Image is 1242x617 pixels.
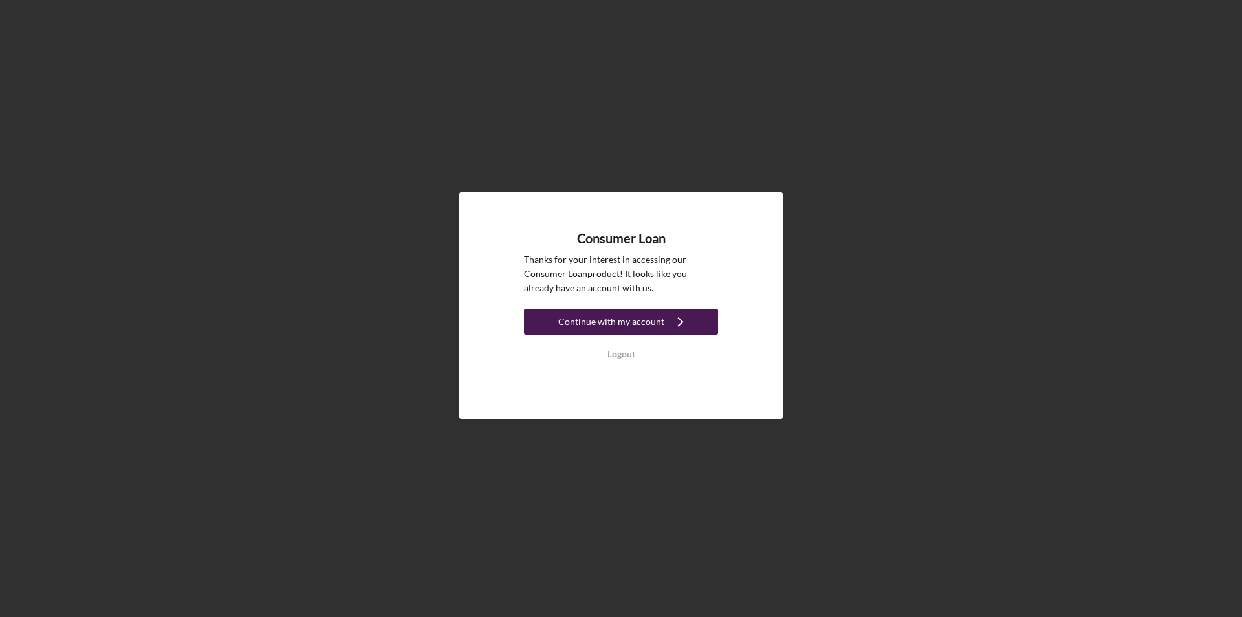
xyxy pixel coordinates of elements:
[524,309,718,335] button: Continue with my account
[558,309,664,335] div: Continue with my account
[607,341,635,367] div: Logout
[524,341,718,367] button: Logout
[577,231,666,246] h4: Consumer Loan
[524,252,718,296] p: Thanks for your interest in accessing our Consumer Loan product! It looks like you already have a...
[524,309,718,338] a: Continue with my account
